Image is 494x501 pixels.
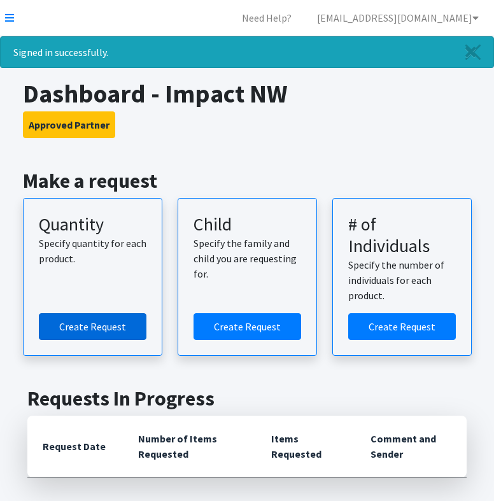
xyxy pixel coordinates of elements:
a: Need Help? [232,5,302,31]
a: Create a request by quantity [39,313,146,340]
h2: Requests In Progress [27,386,467,411]
button: Approved Partner [23,111,115,138]
a: Create a request by number of individuals [348,313,456,340]
th: Items Requested [256,416,356,477]
h3: Child [194,214,301,236]
th: Number of Items Requested [123,416,256,477]
a: [EMAIL_ADDRESS][DOMAIN_NAME] [307,5,489,31]
p: Specify quantity for each product. [39,236,146,266]
p: Specify the family and child you are requesting for. [194,236,301,281]
h1: Dashboard - Impact NW [23,78,472,109]
a: Create a request for a child or family [194,313,301,340]
p: Specify the number of individuals for each product. [348,257,456,303]
th: Comment and Sender [355,416,467,477]
h2: Make a request [23,169,472,193]
h3: Quantity [39,214,146,236]
a: Close [453,37,493,67]
th: Request Date [27,416,123,477]
h3: # of Individuals [348,214,456,257]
